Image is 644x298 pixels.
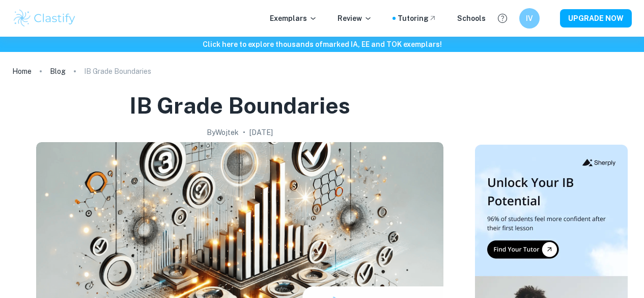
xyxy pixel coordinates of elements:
[519,8,540,29] button: IV
[457,13,486,24] a: Schools
[398,13,437,24] a: Tutoring
[560,9,632,28] button: UPGRADE NOW
[524,13,536,24] h6: IV
[12,8,77,29] img: Clastify logo
[2,39,642,50] h6: Click here to explore thousands of marked IA, EE and TOK exemplars !
[50,64,66,78] a: Blog
[12,64,32,78] a: Home
[243,127,245,138] p: •
[338,13,372,24] p: Review
[494,10,511,27] button: Help and Feedback
[129,91,350,121] h1: IB Grade Boundaries
[84,66,151,77] p: IB Grade Boundaries
[207,127,239,138] h2: By Wojtek
[270,13,317,24] p: Exemplars
[249,127,273,138] h2: [DATE]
